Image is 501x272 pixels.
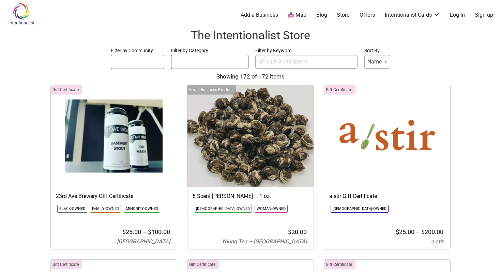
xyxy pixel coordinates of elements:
[241,11,278,19] a: Add a Business
[122,228,141,235] bdi: 25.00
[187,85,314,187] img: Young Tea 8 Scent Jasmine Green Pearl
[431,238,443,245] span: a stir
[7,27,494,44] h1: The Intentionalist Store
[51,260,82,269] div: Click to show only this category
[475,11,493,19] a: Sign up
[187,85,236,95] div: Click to show only this category
[396,228,414,235] bdi: 25.00
[255,205,288,213] li: Click to show only this community
[7,72,494,81] div: Showing 172 of 172 items
[56,192,172,200] h3: 23rd Ave Brewery Gift Certificate
[193,192,308,200] h3: 8 Scent [PERSON_NAME] – 1 oz.
[337,11,350,19] a: Store
[51,85,82,95] div: Click to show only this category
[421,228,443,235] bdi: 200.00
[324,260,355,269] div: Click to show only this category
[360,11,375,19] a: Offers
[117,238,170,245] span: [GEOGRAPHIC_DATA]
[331,205,389,213] li: Click to show only this community
[288,228,307,235] bdi: 20.00
[90,205,121,213] li: Click to show only this community
[288,11,306,19] a: Map
[450,11,465,19] a: Log In
[122,228,126,235] span: $
[364,46,390,55] label: Sort By
[385,11,440,19] a: Intentionalist Cards
[142,228,147,235] span: –
[288,228,291,235] span: $
[5,3,37,25] img: Intentionalist
[416,228,420,235] span: –
[396,228,399,235] span: $
[171,46,248,55] label: Filter by Category
[421,228,425,235] span: $
[148,228,170,235] bdi: 100.00
[255,55,358,69] input: at least 3 characters
[255,46,358,55] label: Filter by Keyword
[316,11,327,19] a: Blog
[187,260,219,269] div: Click to show only this category
[124,205,160,213] li: Click to show only this community
[194,205,252,213] li: Click to show only this community
[111,46,164,55] label: Filter by Community
[148,228,151,235] span: $
[329,192,445,200] h3: a stir Gift Certificate
[57,205,87,213] li: Click to show only this community
[324,85,355,95] div: Click to show only this category
[222,238,307,245] span: Young Tea – [GEOGRAPHIC_DATA]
